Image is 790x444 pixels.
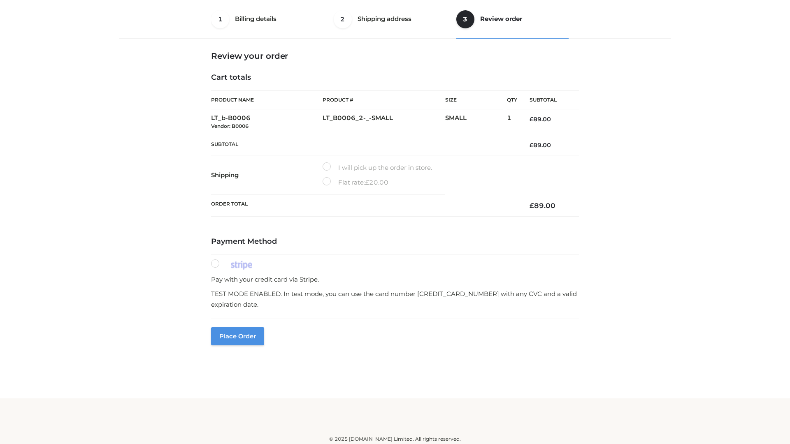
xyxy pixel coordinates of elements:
span: £ [530,201,534,210]
label: Flat rate: [323,177,388,188]
th: Shipping [211,155,323,195]
th: Order Total [211,195,517,217]
td: 1 [507,109,517,135]
bdi: 89.00 [530,141,551,149]
button: Place order [211,327,264,345]
th: Subtotal [211,135,517,155]
span: £ [530,116,533,123]
th: Qty [507,90,517,109]
bdi: 89.00 [530,116,551,123]
h3: Review your order [211,51,579,61]
p: Pay with your credit card via Stripe. [211,274,579,285]
div: © 2025 [DOMAIN_NAME] Limited. All rights reserved. [122,435,668,443]
td: SMALL [445,109,507,135]
th: Subtotal [517,91,579,109]
td: LT_B0006_2-_-SMALL [323,109,445,135]
bdi: 89.00 [530,201,555,210]
h4: Cart totals [211,73,579,82]
p: TEST MODE ENABLED. In test mode, you can use the card number [CREDIT_CARD_NUMBER] with any CVC an... [211,289,579,310]
label: I will pick up the order in store. [323,162,432,173]
span: £ [530,141,533,149]
th: Product Name [211,90,323,109]
th: Product # [323,90,445,109]
h4: Payment Method [211,237,579,246]
th: Size [445,91,503,109]
td: LT_b-B0006 [211,109,323,135]
bdi: 20.00 [365,178,388,186]
small: Vendor: B0006 [211,123,249,129]
span: £ [365,178,369,186]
